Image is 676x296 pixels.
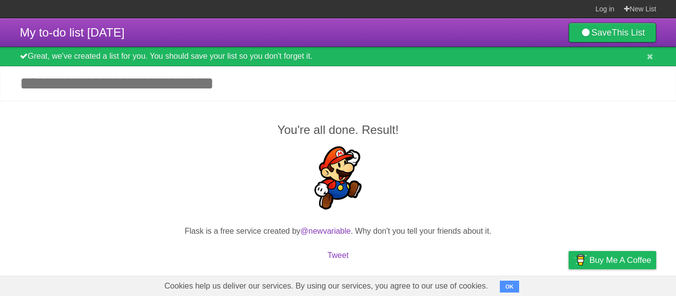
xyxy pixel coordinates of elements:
span: My to-do list [DATE] [20,26,125,39]
a: Tweet [328,251,349,259]
span: Buy me a coffee [589,252,651,269]
button: OK [500,281,519,293]
span: Cookies help us deliver our services. By using our services, you agree to our use of cookies. [154,276,498,296]
b: This List [612,28,645,38]
p: Flask is a free service created by . Why don't you tell your friends about it. [20,225,656,237]
h2: You're all done. Result! [20,121,656,139]
a: @newvariable [300,227,351,235]
a: SaveThis List [569,23,656,42]
img: Super Mario [306,146,370,210]
a: Buy me a coffee [569,251,656,269]
img: Buy me a coffee [574,252,587,268]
